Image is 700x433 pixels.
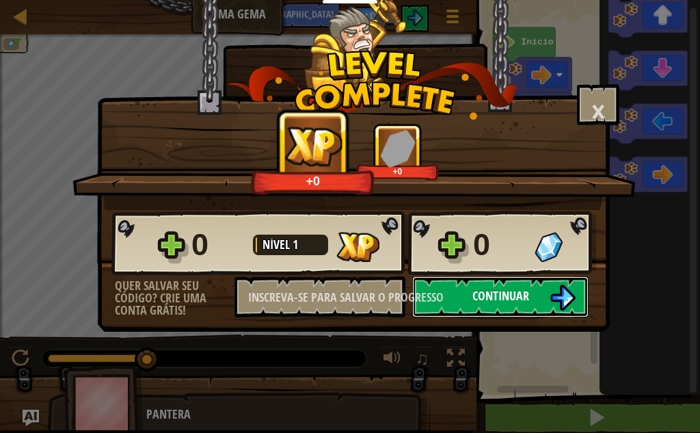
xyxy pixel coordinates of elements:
[535,232,563,262] img: Gemas Ganhas
[380,129,416,167] img: Gemas Ganhas
[473,227,490,262] font: 0
[591,88,606,134] font: ×
[248,289,444,306] font: Inscreva-se para salvar o progresso
[412,276,589,317] button: Continuar
[285,126,342,166] img: XP Ganho
[226,51,520,120] img: level_complete.png
[306,174,321,189] font: +0
[262,236,290,253] font: Nível
[234,276,405,317] button: Inscreva-se para salvar o progresso
[191,227,208,262] font: 0
[336,232,379,262] img: XP Ganho
[472,287,529,304] font: Continuar
[550,285,576,311] img: Continuar
[115,277,206,319] font: Quer salvar seu código? Crie uma conta grátis!
[293,236,298,253] font: 1
[392,167,402,176] font: +0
